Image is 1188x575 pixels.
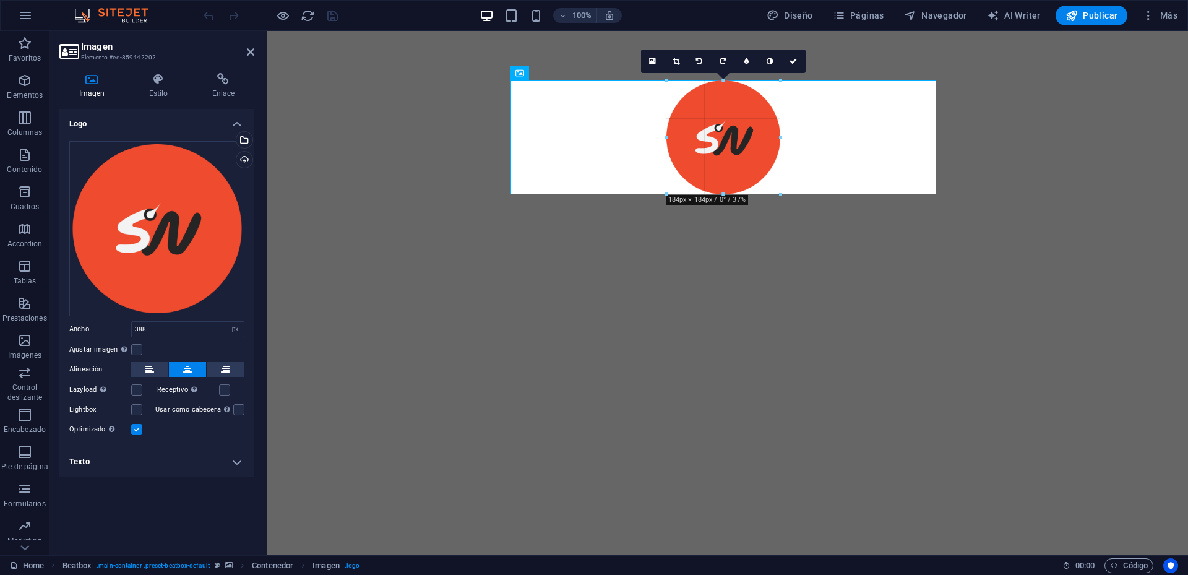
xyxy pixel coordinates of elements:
div: Diseño (Ctrl+Alt+Y) [762,6,818,25]
p: Encabezado [4,425,46,434]
p: Columnas [7,128,43,137]
p: Favoritos [9,53,41,63]
span: Páginas [833,9,884,22]
label: Lightbox [69,402,131,417]
span: AI Writer [987,9,1041,22]
a: Escala de grises [759,50,782,73]
span: Más [1142,9,1177,22]
span: Haz clic para seleccionar y doble clic para editar [62,558,92,573]
button: Usercentrics [1163,558,1178,573]
p: Tablas [14,276,37,286]
h2: Imagen [81,41,254,52]
nav: breadcrumb [62,558,360,573]
button: Publicar [1056,6,1128,25]
h4: Enlace [192,73,254,99]
h4: Imagen [59,73,129,99]
p: Accordion [7,239,42,249]
label: Alineación [69,362,131,377]
div: Logo500_5001-6m9TPnBB92yWtlbBAg1Q0g.png [69,141,244,316]
a: Haz clic para cancelar la selección y doble clic para abrir páginas [10,558,44,573]
label: Ajustar imagen [69,342,131,357]
a: Selecciona archivos del administrador de archivos, de la galería de fotos o carga archivo(s) [641,50,665,73]
span: Haz clic para seleccionar y doble clic para editar [252,558,293,573]
button: Haz clic para salir del modo de previsualización y seguir editando [275,8,290,23]
h6: Tiempo de la sesión [1062,558,1095,573]
a: Modo de recorte [665,50,688,73]
h4: Logo [59,109,254,131]
label: Usar como cabecera [155,402,233,417]
span: : [1084,561,1086,570]
label: Lazyload [69,383,131,397]
label: Receptivo [157,383,219,397]
h6: 100% [572,8,592,23]
i: Este elemento es un preajuste personalizable [215,562,220,569]
h4: Estilo [129,73,192,99]
button: Código [1104,558,1153,573]
button: 100% [553,8,597,23]
i: Volver a cargar página [301,9,315,23]
a: Girar 90° a la izquierda [688,50,712,73]
label: Optimizado [69,422,131,437]
label: Ancho [69,326,131,332]
h3: Elemento #ed-859442202 [81,52,230,63]
button: Páginas [828,6,889,25]
span: Haz clic para seleccionar y doble clic para editar [312,558,340,573]
span: Publicar [1065,9,1118,22]
p: Cuadros [11,202,40,212]
p: Marketing [7,536,41,546]
button: Navegador [899,6,972,25]
span: 00 00 [1075,558,1095,573]
img: Editor Logo [71,8,164,23]
p: Elementos [7,90,43,100]
button: Diseño [762,6,818,25]
span: . logo [345,558,359,573]
span: . main-container .preset-beatbox-default [97,558,210,573]
button: Más [1137,6,1182,25]
p: Imágenes [8,350,41,360]
button: AI Writer [982,6,1046,25]
span: Código [1110,558,1148,573]
button: reload [300,8,315,23]
p: Formularios [4,499,45,509]
p: Pie de página [1,462,48,472]
p: Contenido [7,165,42,175]
span: Diseño [767,9,813,22]
i: Este elemento contiene un fondo [225,562,233,569]
a: Girar 90° a la derecha [712,50,735,73]
div: 184px × 184px / 0° / 37% [666,195,748,205]
a: Confirmar ( Ctrl ⏎ ) [782,50,806,73]
a: Desenfoque [735,50,759,73]
span: Navegador [904,9,967,22]
h4: Texto [59,447,254,477]
i: Al redimensionar, ajustar el nivel de zoom automáticamente para ajustarse al dispositivo elegido. [604,10,615,21]
p: Prestaciones [2,313,46,323]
